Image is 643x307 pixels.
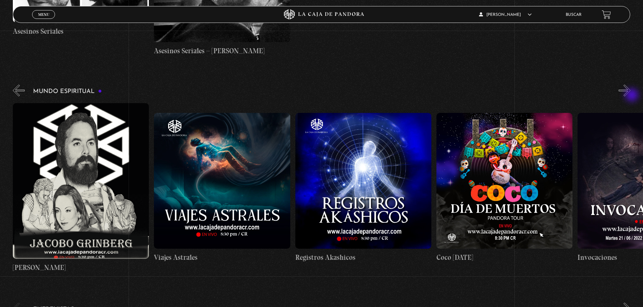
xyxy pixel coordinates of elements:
[295,252,431,263] h4: Registros Akashicos
[602,10,611,19] a: View your shopping cart
[33,88,102,95] h3: Mundo Espiritual
[13,26,149,37] h4: Asesinos Seriales
[154,252,290,263] h4: Viajes Astrales
[13,85,25,96] button: Previous
[479,13,532,17] span: [PERSON_NAME]
[38,12,49,17] span: Menu
[436,101,572,274] a: Coco [DATE]
[36,18,52,23] span: Cerrar
[154,45,290,56] h4: Asesinos Seriales – [PERSON_NAME]
[154,101,290,274] a: Viajes Astrales
[13,101,149,274] a: [PERSON_NAME]
[13,262,149,273] h4: [PERSON_NAME]
[566,13,582,17] a: Buscar
[436,252,572,263] h4: Coco [DATE]
[295,101,431,274] a: Registros Akashicos
[619,85,631,96] button: Next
